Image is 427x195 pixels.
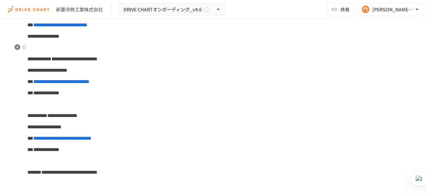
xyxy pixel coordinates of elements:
div: [PERSON_NAME][EMAIL_ADDRESS][DOMAIN_NAME] [372,5,414,14]
img: i9VDDS9JuLRLX3JIUyK59LcYp6Y9cayLPHs4hOxMB9W [8,4,51,15]
button: 共有 [327,3,355,16]
span: DRIVE CHARTオンボーディング_v4.6 [123,5,202,14]
button: [PERSON_NAME][EMAIL_ADDRESS][DOMAIN_NAME] [358,3,424,16]
button: DRIVE CHARTオンボーディング_v4.6 [119,3,226,16]
span: 共有 [340,6,350,13]
div: 新菱冷熱工業株式会社 [56,6,103,13]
